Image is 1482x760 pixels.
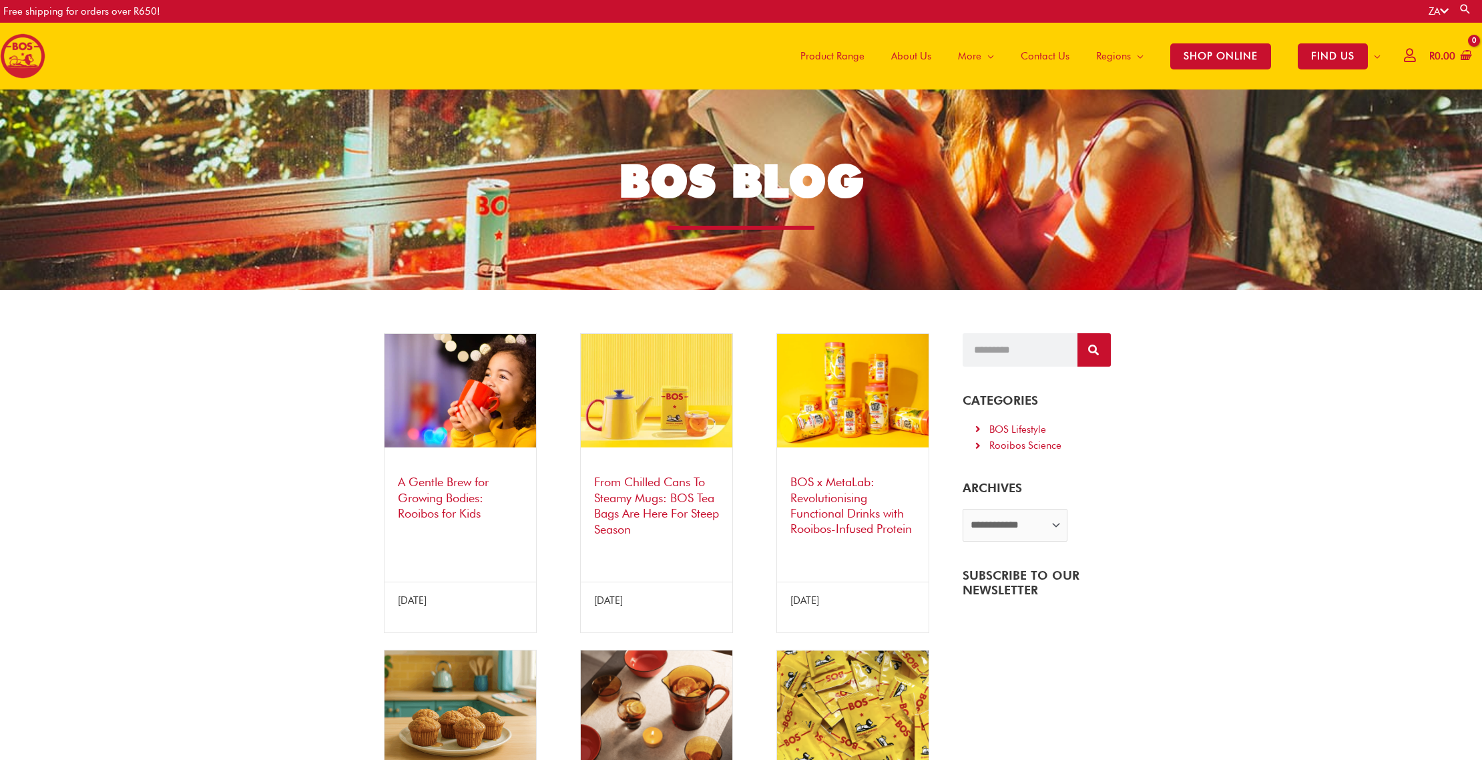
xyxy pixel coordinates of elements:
[398,475,489,520] a: A Gentle Brew for Growing Bodies: Rooibos for Kids
[594,594,623,606] span: [DATE]
[1429,50,1435,62] span: R
[963,568,1110,597] h4: SUBSCRIBE TO OUR NEWSLETTER
[891,36,931,76] span: About Us
[790,475,912,536] a: BOS x MetaLab: Revolutionising Functional Drinks with Rooibos-Infused Protein
[958,36,981,76] span: More
[963,481,1110,496] h5: ARCHIVES
[790,594,819,606] span: [DATE]
[1096,36,1131,76] span: Regions
[1429,5,1449,17] a: ZA
[1021,36,1069,76] span: Contact Us
[878,23,945,89] a: About Us
[1298,43,1368,69] span: FIND US
[1427,41,1472,71] a: View Shopping Cart, empty
[1459,3,1472,15] a: Search button
[777,23,1394,89] nav: Site Navigation
[594,475,719,536] a: From Chilled Cans To Steamy Mugs: BOS Tea Bags Are Here For Steep Season
[777,334,929,447] img: metalabxbos 250
[1007,23,1083,89] a: Contact Us
[385,334,536,447] img: cute little girl with cup of rooibos
[1083,23,1157,89] a: Regions
[1077,333,1111,367] button: Search
[787,23,878,89] a: Product Range
[581,334,732,447] img: bos tea variety pack – the perfect rooibos gift
[973,421,1100,438] a: BOS Lifestyle
[1170,43,1271,69] span: SHOP ONLINE
[398,594,427,606] span: [DATE]
[989,437,1061,454] div: Rooibos Science
[800,36,864,76] span: Product Range
[1157,23,1284,89] a: SHOP ONLINE
[989,421,1046,438] div: BOS Lifestyle
[973,437,1100,454] a: Rooibos Science
[963,393,1110,408] h4: CATEGORIES
[375,150,1107,212] h1: BOS BLOG
[945,23,1007,89] a: More
[1429,50,1455,62] bdi: 0.00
